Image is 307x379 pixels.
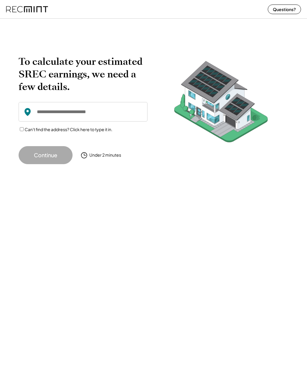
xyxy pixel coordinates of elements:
img: RecMintArtboard%207.png [162,55,279,152]
button: Questions? [268,5,301,14]
h2: To calculate your estimated SREC earnings, we need a few details. [19,55,148,93]
button: Continue [19,146,73,164]
img: recmint-logotype%403x%20%281%29.jpeg [6,1,48,17]
div: Under 2 minutes [89,152,121,158]
label: Can't find the address? Click here to type it in. [25,127,112,132]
